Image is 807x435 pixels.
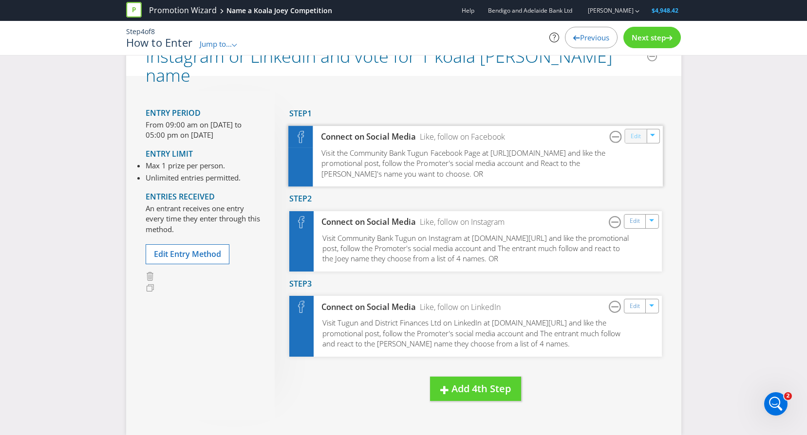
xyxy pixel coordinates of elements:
h1: How to Enter [126,36,193,48]
span: Step [289,278,307,289]
span: Visit the Community Bank Tugun Facebook Page at [URL][DOMAIN_NAME] and like the promotional post,... [321,148,605,179]
button: Gif picker [31,319,38,326]
b: Edit [27,114,42,122]
button: Edit Entry Method [146,244,229,264]
a: Help [462,6,474,15]
span: Visit Community Bank Tugun on Instagram at [DOMAIN_NAME][URL] and like the promotional post, foll... [322,233,629,264]
span: 1 [307,108,312,119]
div: Was that helpful? [16,240,75,250]
div: Was that helpful? [8,235,83,256]
span: Step [289,108,307,119]
div: You can still make changes to your Koala Joey Competition even if it appears finalized. [16,80,179,99]
span: Bendigo and Adelaide Bank Ltd [488,6,572,15]
span: 2 [307,193,312,204]
h2: Follow and react to Community Bank Tugun's Facebook Page, Instagram or LinkedIn and vote for 1 ko... [146,27,647,85]
h4: Entries Received [146,193,260,201]
b: Edit Entry Method [31,133,100,141]
button: Upload attachment [46,319,54,326]
span: $4,948.42 [652,6,678,15]
div: You can still make changes to your Koala Joey Competition even if it appears finalized.From the s... [8,74,187,234]
span: 3 [307,278,312,289]
span: Previous [580,33,609,42]
span: of [145,27,151,36]
div: If you still need help making changes to your Koala Joey Competition, I’m here to assist. Would y... [8,257,160,316]
div: Connect on Social Media [314,217,416,228]
div: Like, follow on Instagram [416,217,505,228]
p: An entrant receives one entry every time they enter through this method. [146,203,260,235]
div: Connect on Social Media [313,131,416,143]
div: Like, follow on Facebook [415,131,505,143]
li: Max 1 prize per person. [146,161,241,171]
span: 4 [141,27,145,36]
button: Start recording [62,319,70,326]
a: Source reference 3792975: [106,124,113,132]
button: Send a message… [167,315,183,330]
iframe: Intercom live chat [764,392,788,416]
span: Jump to... [200,39,232,49]
div: Hi, I didn't finalise the Koala Joey Competition. I need to make a couple of small changes. Not s... [35,16,187,66]
span: 2 [784,392,792,400]
h1: Plexa [47,9,68,17]
span: Step [289,193,307,204]
div: Plexa says… [8,257,187,338]
div: Once you've made your changes, you can continue through the workflow or save and exit as needed. [16,199,179,228]
span: Add 4th Step [451,382,511,395]
button: Home [152,4,171,22]
a: Edit [630,130,640,142]
div: Like, follow on LinkedIn [416,302,501,313]
li: Unlimited entries permitted. [146,173,241,183]
span: 8 [151,27,155,36]
div: From the summary page, you can click the button next to each step to make changes to specific ste... [16,104,179,151]
div: Connect on Social Media [314,302,416,313]
img: Profile image for Plexa [28,5,43,21]
div: Plexa says… [8,235,187,257]
div: Close [171,4,188,21]
div: Hi, I didn't finalise the Koala Joey Competition. I need to make a couple of small changes. Not s... [43,22,179,60]
button: go back [6,4,25,22]
span: Step [126,27,141,36]
a: [PERSON_NAME] [578,6,634,15]
textarea: Message… [8,298,187,315]
a: Source reference 3775785: [116,186,124,194]
div: If you still need help making changes to your Koala Joey Competition, I’m here to assist. Would y... [16,263,152,310]
span: Edit Entry Method [154,249,221,259]
a: Edit [630,216,640,227]
div: Name a Koala Joey Competition [226,6,332,16]
div: Kylie says… [8,16,187,73]
a: Source reference 1247800: [55,219,63,227]
a: Promotion Wizard [149,5,217,16]
a: Edit [630,301,640,312]
button: Emoji picker [15,319,23,326]
button: Add 4th Step [430,377,521,401]
span: Entry Period [146,108,201,118]
div: Plexa says… [8,74,187,235]
p: From 09:00 am on [DATE] to 05:00 pm on [DATE] [146,120,260,141]
span: Entry Limit [146,148,193,159]
span: Next step [632,33,666,42]
div: If you need to make changes at any point during the process, your entries are automatically saved... [16,156,179,194]
span: Visit Tugun and District Finances Ltd on LinkedIn at [DOMAIN_NAME][URL] and like the promotional ... [322,318,620,348]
